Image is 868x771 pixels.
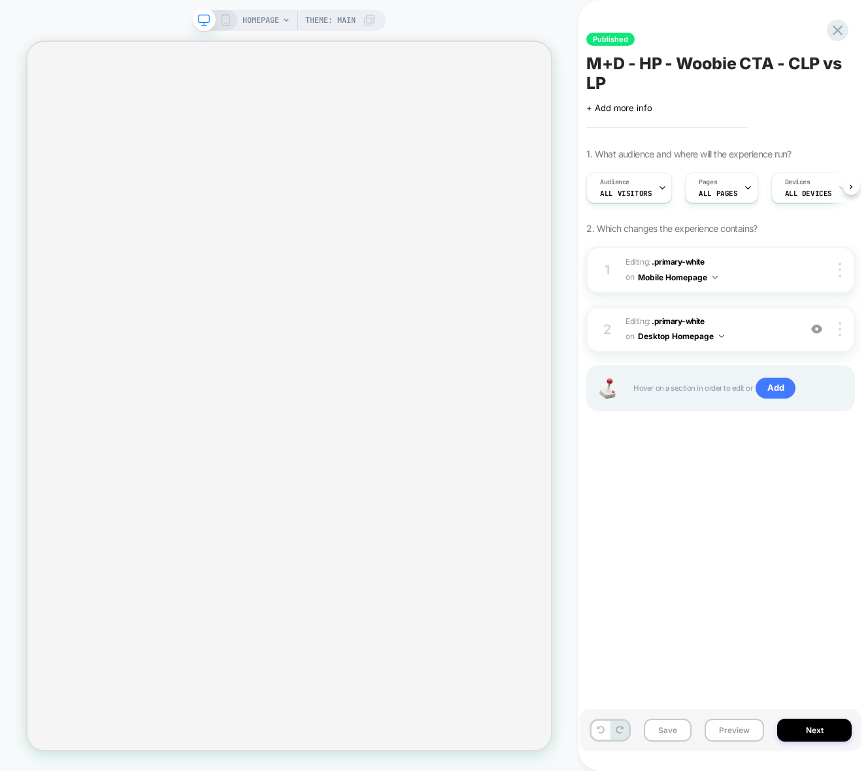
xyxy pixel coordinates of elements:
button: Save [644,719,692,742]
span: ALL DEVICES [785,189,832,198]
span: Audience [600,178,629,187]
img: down arrow [712,276,718,279]
button: Preview [705,719,764,742]
span: Devices [785,178,810,187]
img: down arrow [719,335,724,338]
span: on [626,270,634,284]
img: close [839,263,841,277]
span: .primary-white [652,316,704,326]
button: Desktop Homepage [638,328,724,344]
span: Published [586,33,635,46]
span: .primary-white [652,257,704,267]
img: crossed eye [811,323,822,335]
span: Pages [699,178,717,187]
button: Mobile Homepage [638,269,718,286]
span: on [626,329,634,344]
button: Next [777,719,852,742]
span: + Add more info [586,103,652,113]
div: 2 [601,318,614,341]
span: Add [756,378,795,399]
span: Theme: MAIN [305,10,356,31]
span: M+D - HP - Woobie CTA - CLP vs LP [586,54,855,93]
span: Hover on a section in order to edit or [633,378,841,399]
span: 2. Which changes the experience contains? [586,223,757,234]
span: ALL PAGES [699,189,737,198]
span: HOMEPAGE [242,10,279,31]
div: 1 [601,258,614,282]
span: Editing : [626,314,793,345]
img: close [839,322,841,336]
img: Joystick [594,378,620,399]
span: All Visitors [600,189,652,198]
span: 1. What audience and where will the experience run? [586,148,791,159]
span: Editing : [626,255,793,286]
